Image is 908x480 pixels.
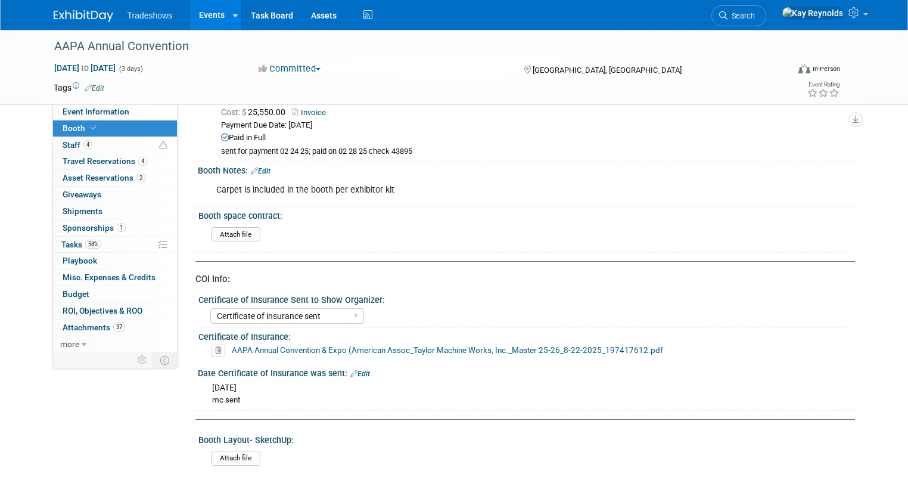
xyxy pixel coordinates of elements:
a: more [53,336,177,352]
a: Shipments [53,203,177,219]
span: 4 [83,140,92,149]
span: Search [727,11,755,20]
div: Date Certificate of Insurance was sent: [198,364,855,380]
span: Event Information [63,107,129,116]
div: Paid in Full [221,132,846,144]
a: Staff4 [53,137,177,153]
td: Toggle Event Tabs [153,352,177,368]
span: Budget [63,289,89,299]
span: Misc. Expenses & Credits [63,272,156,282]
span: Potential Scheduling Conflict -- at least one attendee is tagged in another overlapping event. [159,140,167,151]
span: Booth [63,123,99,133]
div: Booth Layout- SketchUp: [198,431,850,446]
img: Kay Reynolds [782,7,844,20]
span: Tasks [61,240,101,249]
span: ROI, Objectives & ROO [63,306,142,315]
span: Sponsorships [63,223,126,233]
a: Misc. Expenses & Credits [53,270,177,286]
span: Tradeshows [128,11,173,20]
div: COI Info: [195,273,846,286]
span: 37 [113,323,125,332]
div: mc sent [212,395,846,406]
div: In-Person [812,64,840,73]
a: Event Information [53,104,177,120]
span: 25,550.00 [221,107,290,117]
span: Giveaways [63,190,101,199]
img: Format-Inperson.png [798,64,810,73]
a: Tasks58% [53,237,177,253]
div: Payment Due Date: [DATE] [221,120,846,131]
div: Booth space contract: [198,207,850,222]
a: Delete attachment? [212,346,230,355]
i: Booth reservation complete [91,125,97,131]
span: Travel Reservations [63,156,147,166]
span: Asset Reservations [63,173,145,182]
span: 4 [138,157,147,166]
div: Event Rating [807,82,839,88]
div: Carpet is included in the booth per exhibitor kit [208,178,727,202]
a: Attachments37 [53,320,177,336]
span: more [60,339,79,349]
a: Playbook [53,253,177,269]
img: ExhibitDay [54,10,113,22]
a: ROI, Objectives & ROO [53,303,177,319]
a: Edit [251,167,270,175]
a: Travel Reservations4 [53,153,177,169]
span: [DATE] [DATE] [54,63,116,73]
span: Shipments [63,206,102,216]
button: Committed [254,63,325,75]
a: Asset Reservations2 [53,170,177,186]
span: [DATE] [212,383,237,392]
a: Invoice [292,108,332,117]
span: 58% [85,240,101,249]
div: Event Format [724,62,840,80]
span: [GEOGRAPHIC_DATA], [GEOGRAPHIC_DATA] [533,66,682,75]
span: (3 days) [118,65,143,73]
span: 2 [136,174,145,182]
span: to [79,63,91,73]
div: sent for payment 02 24 25; paid on 02 28 25 check 43895 [221,147,846,157]
a: Edit [85,84,104,92]
a: Giveaways [53,187,177,203]
div: Reserved [207,89,846,157]
span: Staff [63,140,92,150]
div: Booth Notes: [198,162,855,177]
span: Attachments [63,323,125,332]
a: Search [711,5,766,26]
a: Booth [53,120,177,137]
a: AAPA Annual Convention & Expo (American Assoc_Taylor Machine Works, Inc._Master 25-26_8-22-2025_1... [232,345,663,355]
span: 1 [117,223,126,232]
span: Cost: $ [221,107,248,117]
a: Edit [350,370,370,378]
span: Playbook [63,256,97,265]
td: Tags [54,82,104,94]
a: Budget [53,286,177,302]
a: Sponsorships1 [53,220,177,236]
div: Certificate of Insurance Sent to Show Organizer: [198,291,850,306]
div: AAPA Annual Convention [50,36,773,57]
div: Certificate of Insurance: [198,328,850,343]
td: Personalize Event Tab Strip [132,352,153,368]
